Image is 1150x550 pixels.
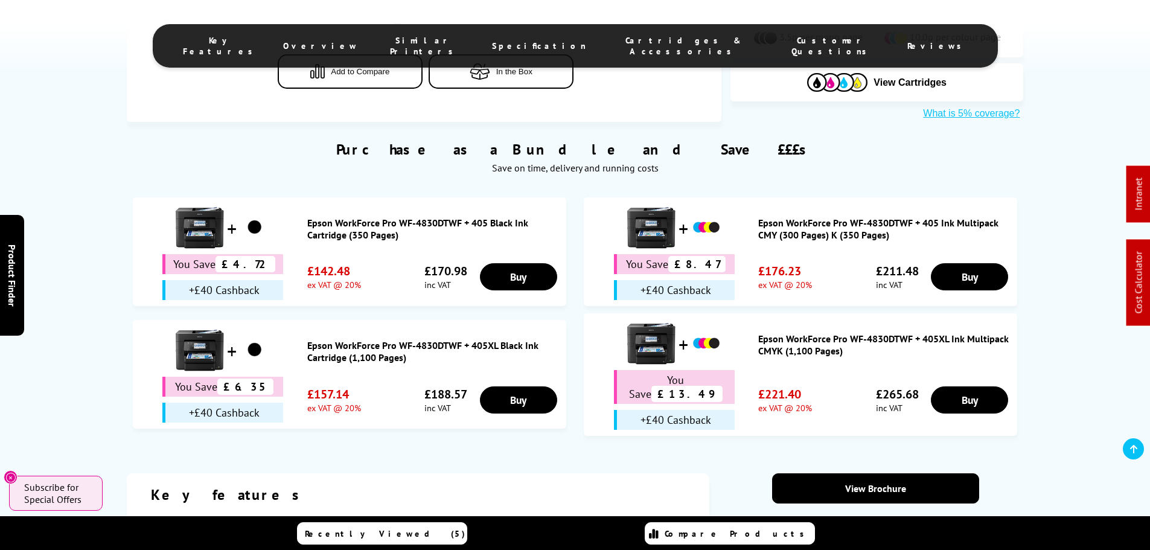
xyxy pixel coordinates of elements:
div: You Save [614,370,735,404]
div: Save on time, delivery and running costs [142,162,1009,174]
span: £157.14 [307,386,361,402]
a: Compare Products [645,522,815,545]
div: You Save [162,377,283,397]
div: +£40 Cashback [162,280,283,300]
span: Subscribe for Special Offers [24,481,91,505]
span: Product Finder [6,244,18,306]
a: Recently Viewed (5) [297,522,467,545]
span: £142.48 [307,263,361,279]
a: Buy [931,386,1008,414]
span: £13.49 [651,386,723,402]
span: £211.48 [876,263,919,279]
span: £8.47 [668,256,726,272]
span: £4.72 [216,256,275,272]
img: Epson WorkForce Pro WF-4830DTWF + 405XL Black Ink Cartridge (1,100 Pages) [240,335,270,365]
span: Recently Viewed (5) [305,528,465,539]
a: Epson WorkForce Pro WF-4830DTWF + 405 Black Ink Cartridge (350 Pages) [307,217,560,241]
button: View Cartridges [740,72,1014,92]
img: Cartridges [807,73,867,92]
img: Epson WorkForce Pro WF-4830DTWF + 405 Black Ink Cartridge (350 Pages) [176,203,224,252]
a: Intranet [1132,178,1145,211]
img: Epson WorkForce Pro WF-4830DTWF + 405XL Ink Multipack CMYK (1,100 Pages) [691,328,721,359]
span: Customer Questions [781,35,883,57]
span: £176.23 [758,263,812,279]
div: Purchase as a Bundle and Save £££s [127,122,1024,180]
a: Buy [480,263,557,290]
span: Specification [492,40,586,51]
span: inc VAT [876,279,919,290]
button: What is 5% coverage? [919,107,1023,120]
img: Epson WorkForce Pro WF-4830DTWF + 405 Ink Multipack CMY (300 Pages) K (350 Pages) [691,213,721,243]
a: Epson WorkForce Pro WF-4830DTWF + 405 Ink Multipack CMY (300 Pages) K (350 Pages) [758,217,1011,241]
span: inc VAT [424,402,467,414]
div: You Save [162,254,283,274]
img: Epson WorkForce Pro WF-4830DTWF + 405XL Black Ink Cartridge (1,100 Pages) [176,326,224,374]
a: View Brochure [772,473,979,504]
div: +£40 Cashback [162,403,283,423]
div: Key features [151,485,686,504]
span: £221.40 [758,386,812,402]
a: Buy [480,386,557,414]
a: Cost Calculator [1132,252,1145,314]
span: Key Features [183,35,259,57]
div: +£40 Cashback [614,410,735,430]
span: Compare Products [665,528,811,539]
span: £265.68 [876,386,919,402]
span: inc VAT [876,402,919,414]
span: Similar Printers [382,35,468,57]
span: £188.57 [424,386,467,402]
span: £6.35 [217,379,273,395]
span: £170.98 [424,263,467,279]
div: +£40 Cashback [614,280,735,300]
span: View Cartridges [874,77,947,88]
img: Epson WorkForce Pro WF-4830DTWF + 405XL Ink Multipack CMYK (1,100 Pages) [627,319,676,368]
div: You Save [614,254,735,274]
button: Close [4,470,18,484]
span: ex VAT @ 20% [307,402,361,414]
img: Epson WorkForce Pro WF-4830DTWF + 405 Black Ink Cartridge (350 Pages) [240,213,270,243]
a: Epson WorkForce Pro WF-4830DTWF + 405XL Black Ink Cartridge (1,100 Pages) [307,339,560,363]
span: Cartridges & Accessories [610,35,757,57]
span: Overview [283,40,358,51]
img: Epson WorkForce Pro WF-4830DTWF + 405 Ink Multipack CMY (300 Pages) K (350 Pages) [627,203,676,252]
span: ex VAT @ 20% [758,402,812,414]
span: inc VAT [424,279,467,290]
a: Epson WorkForce Pro WF-4830DTWF + 405XL Ink Multipack CMYK (1,100 Pages) [758,333,1011,357]
span: ex VAT @ 20% [758,279,812,290]
span: Reviews [907,40,968,51]
a: Buy [931,263,1008,290]
span: ex VAT @ 20% [307,279,361,290]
